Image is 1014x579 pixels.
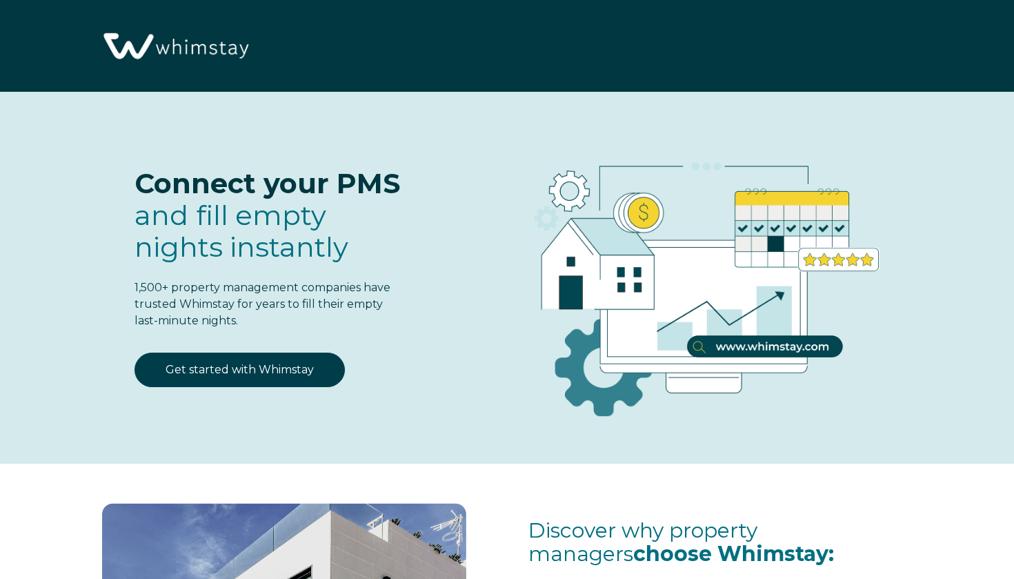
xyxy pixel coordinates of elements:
span: and [135,198,348,264]
img: RBO Ilustrations-03 [456,119,942,438]
span: Connect your PMS [135,166,400,200]
img: Whimstay Logo-02 1 [97,7,253,87]
span: Discover why property managers [528,518,834,567]
span: fill empty nights instantly [135,198,348,264]
span: 1,500+ property management companies have trusted Whimstay for years to fill their empty last-min... [135,281,390,327]
span: choose Whimstay: [633,541,834,567]
a: Get started with Whimstay [135,353,345,387]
